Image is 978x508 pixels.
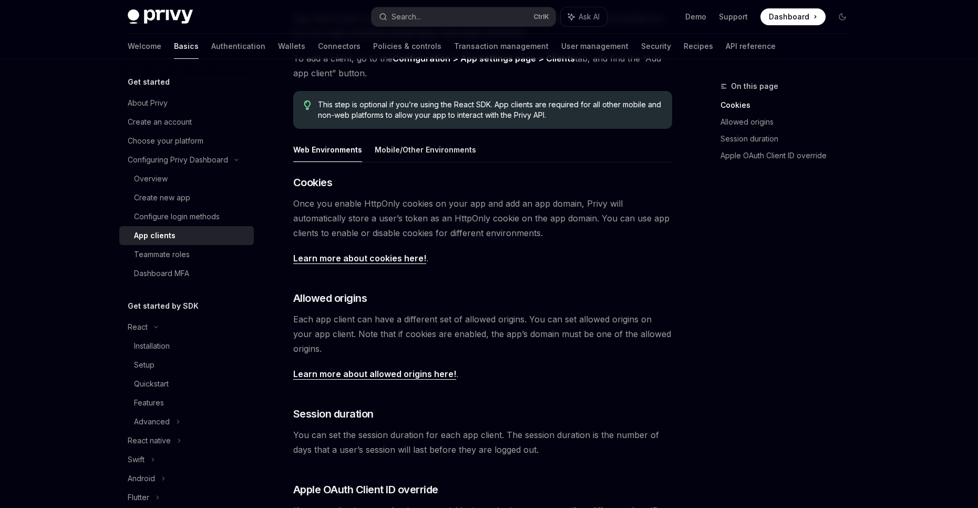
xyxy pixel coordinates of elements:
[134,267,189,280] div: Dashboard MFA
[119,94,254,113] a: About Privy
[293,251,672,266] span: .
[174,34,199,59] a: Basics
[134,210,220,223] div: Configure login methods
[293,428,672,457] span: You can set the session duration for each app client. The session duration is the number of days ...
[293,312,672,356] span: Each app client can have a different set of allowed origins. You can set allowed origins on your ...
[128,76,170,88] h5: Get started
[134,248,190,261] div: Teammate roles
[293,51,672,80] span: To add a client, go to the tab, and find the “Add app client” button.
[641,34,671,59] a: Security
[318,99,661,120] span: This step is optional if you’re using the React SDK. App clients are required for all other mobil...
[533,13,549,21] span: Ctrl K
[119,264,254,283] a: Dashboard MFA
[304,100,311,110] svg: Tip
[372,7,555,26] button: Search...CtrlK
[134,359,155,371] div: Setup
[293,407,374,421] span: Session duration
[134,340,170,352] div: Installation
[293,367,672,381] span: .
[684,34,713,59] a: Recipes
[720,97,859,114] a: Cookies
[834,8,851,25] button: Toggle dark mode
[293,291,367,306] span: Allowed origins
[119,169,254,188] a: Overview
[373,34,441,59] a: Policies & controls
[769,12,809,22] span: Dashboard
[392,11,421,23] div: Search...
[720,130,859,147] a: Session duration
[375,137,476,162] button: Mobile/Other Environments
[293,253,426,264] a: Learn more about cookies here!
[720,114,859,130] a: Allowed origins
[293,369,456,380] a: Learn more about allowed origins here!
[731,80,778,93] span: On this page
[134,172,168,185] div: Overview
[119,355,254,374] a: Setup
[128,9,193,24] img: dark logo
[293,196,672,240] span: Once you enable HttpOnly cookies on your app and add an app domain, Privy will automatically stor...
[119,113,254,131] a: Create an account
[128,300,199,312] h5: Get started by SDK
[134,229,176,242] div: App clients
[128,453,145,466] div: Swift
[128,434,171,447] div: React native
[119,337,254,355] a: Installation
[128,491,149,504] div: Flutter
[128,116,192,128] div: Create an account
[293,175,333,190] span: Cookies
[119,226,254,245] a: App clients
[579,12,600,22] span: Ask AI
[685,12,706,22] a: Demo
[211,34,265,59] a: Authentication
[134,378,169,390] div: Quickstart
[119,207,254,226] a: Configure login methods
[119,393,254,412] a: Features
[720,147,859,164] a: Apple OAuth Client ID override
[128,472,155,485] div: Android
[760,8,826,25] a: Dashboard
[293,482,438,497] span: Apple OAuth Client ID override
[119,245,254,264] a: Teammate roles
[454,34,549,59] a: Transaction management
[119,188,254,207] a: Create new app
[561,34,629,59] a: User management
[128,34,161,59] a: Welcome
[128,154,228,166] div: Configuring Privy Dashboard
[719,12,748,22] a: Support
[134,415,170,428] div: Advanced
[119,374,254,393] a: Quickstart
[318,34,361,59] a: Connectors
[128,97,168,109] div: About Privy
[119,131,254,150] a: Choose your platform
[726,34,776,59] a: API reference
[128,321,148,333] div: React
[278,34,305,59] a: Wallets
[293,137,362,162] button: Web Environments
[561,7,607,26] button: Ask AI
[134,397,164,409] div: Features
[134,191,190,204] div: Create new app
[128,135,203,147] div: Choose your platform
